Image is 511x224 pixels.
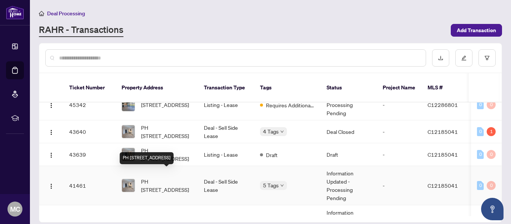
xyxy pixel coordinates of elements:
[141,101,189,109] span: [STREET_ADDRESS]
[254,73,321,102] th: Tags
[377,89,422,120] td: -
[478,49,496,67] button: filter
[48,102,54,108] img: Logo
[63,143,116,166] td: 43639
[481,198,504,220] button: Open asap
[47,10,85,17] span: Deal Processing
[263,181,279,190] span: 5 Tags
[45,148,57,160] button: Logo
[122,98,135,111] img: thumbnail-img
[487,181,496,190] div: 0
[377,166,422,205] td: -
[266,101,315,109] span: Requires Additional Docs
[63,120,116,143] td: 43640
[141,123,192,140] span: PH [STREET_ADDRESS]
[455,49,472,67] button: edit
[48,129,54,135] img: Logo
[377,120,422,143] td: -
[45,126,57,138] button: Logo
[321,120,377,143] td: Deal Closed
[428,101,458,108] span: C12286801
[120,152,174,164] div: PH [STREET_ADDRESS]
[63,89,116,120] td: 45342
[457,24,496,36] span: Add Transaction
[487,100,496,109] div: 0
[198,73,254,102] th: Transaction Type
[198,89,254,120] td: Listing - Lease
[321,89,377,120] td: New Submission - Processing Pending
[377,143,422,166] td: -
[422,73,466,102] th: MLS #
[198,166,254,205] td: Deal - Sell Side Lease
[122,179,135,192] img: thumbnail-img
[477,100,484,109] div: 0
[438,55,443,61] span: download
[63,73,116,102] th: Ticket Number
[48,152,54,158] img: Logo
[45,179,57,191] button: Logo
[116,73,198,102] th: Property Address
[321,143,377,166] td: Draft
[122,125,135,138] img: thumbnail-img
[428,151,458,158] span: C12185041
[428,182,458,189] span: C12185041
[487,150,496,159] div: 0
[321,73,377,102] th: Status
[428,128,458,135] span: C12185041
[198,143,254,166] td: Listing - Lease
[377,73,422,102] th: Project Name
[432,49,449,67] button: download
[263,127,279,136] span: 4 Tags
[198,120,254,143] td: Deal - Sell Side Lease
[39,11,44,16] span: home
[45,99,57,111] button: Logo
[451,24,502,37] button: Add Transaction
[477,150,484,159] div: 0
[122,148,135,161] img: thumbnail-img
[63,166,116,205] td: 41461
[280,130,284,134] span: down
[280,184,284,187] span: down
[48,183,54,189] img: Logo
[321,166,377,205] td: Information Updated - Processing Pending
[141,146,192,163] span: PH [STREET_ADDRESS]
[10,204,20,214] span: MC
[484,55,490,61] span: filter
[141,177,192,194] span: PH [STREET_ADDRESS]
[39,24,123,37] a: RAHR - Transactions
[6,6,24,19] img: logo
[266,151,278,159] span: Draft
[487,127,496,136] div: 1
[477,127,484,136] div: 0
[461,55,466,61] span: edit
[477,181,484,190] div: 0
